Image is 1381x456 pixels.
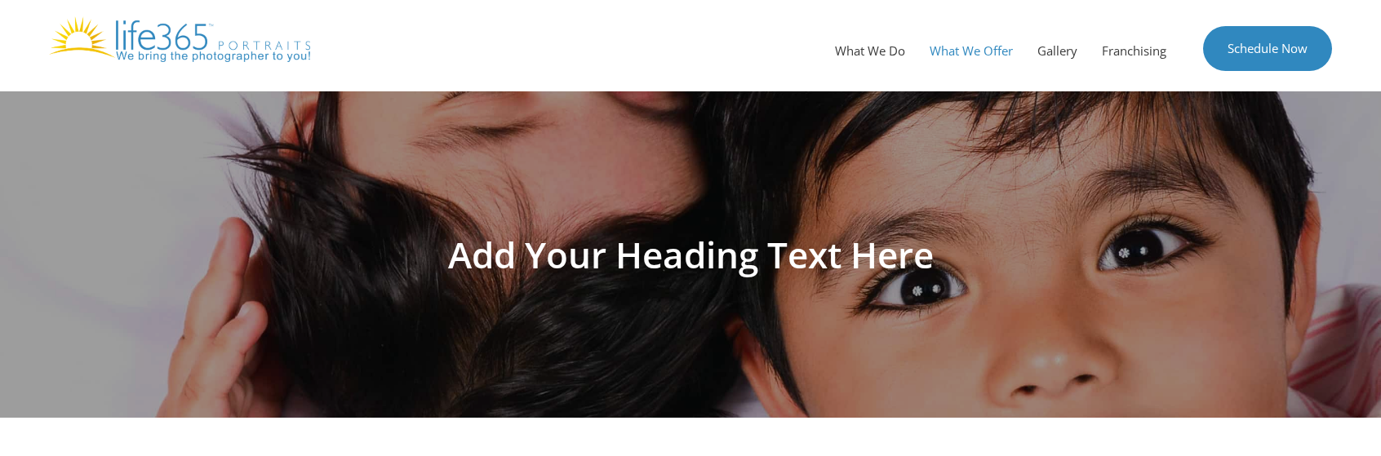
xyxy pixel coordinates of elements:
[823,26,917,75] a: What We Do
[1203,26,1332,71] a: Schedule Now
[1025,26,1090,75] a: Gallery
[49,16,310,62] img: Life365
[917,26,1025,75] a: What We Offer
[1090,26,1179,75] a: Franchising
[233,237,1148,272] h1: Add Your Heading Text Here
